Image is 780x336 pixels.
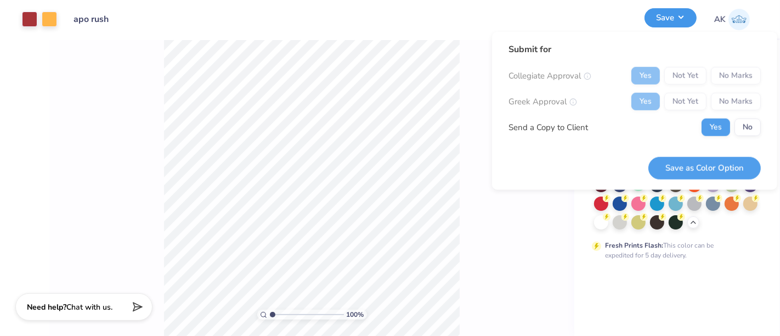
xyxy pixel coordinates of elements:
[508,121,588,134] div: Send a Copy to Client
[734,119,761,136] button: No
[645,8,697,27] button: Save
[648,156,761,179] button: Save as Color Option
[347,310,364,320] span: 100 %
[605,241,663,250] strong: Fresh Prints Flash:
[702,119,730,136] button: Yes
[605,240,740,260] div: This color can be expedited for 5 day delivery.
[714,13,726,26] span: AK
[714,9,750,30] a: AK
[508,43,761,56] div: Submit for
[65,8,119,30] input: Untitled Design
[66,302,112,312] span: Chat with us.
[27,302,66,312] strong: Need help?
[728,9,750,30] img: Ananaya Kapoor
